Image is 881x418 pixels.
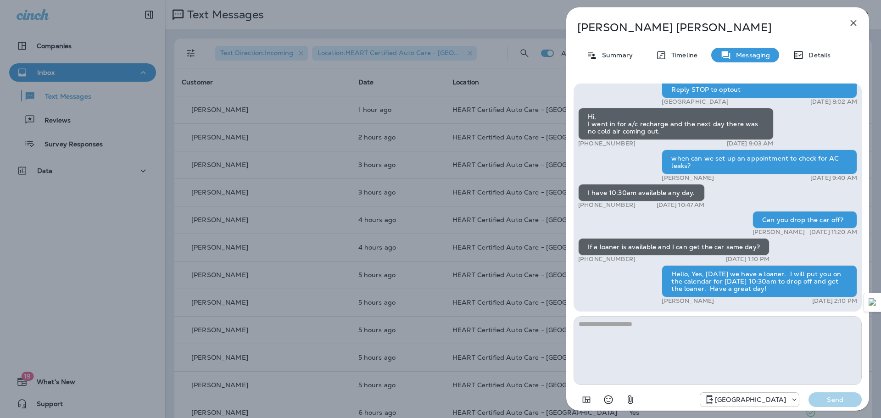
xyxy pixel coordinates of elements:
[812,297,857,305] p: [DATE] 2:10 PM
[578,140,636,147] p: [PHONE_NUMBER]
[667,51,697,59] p: Timeline
[599,390,618,409] button: Select an emoji
[578,238,769,256] div: If a loaner is available and I can get the car same day?
[726,256,769,263] p: [DATE] 1:10 PM
[810,174,857,182] p: [DATE] 9:40 AM
[578,184,705,201] div: I have 10:30am available any day.
[597,51,633,59] p: Summary
[869,298,877,307] img: Detect Auto
[577,21,828,34] p: [PERSON_NAME] [PERSON_NAME]
[662,174,714,182] p: [PERSON_NAME]
[577,390,596,409] button: Add in a premade template
[657,201,705,209] p: [DATE] 10:47 AM
[662,150,857,174] div: when can we set up an appointment to check for AC leaks?
[578,201,636,209] p: [PHONE_NUMBER]
[700,394,799,405] div: +1 (847) 262-3704
[804,51,831,59] p: Details
[727,140,774,147] p: [DATE] 9:03 AM
[578,256,636,263] p: [PHONE_NUMBER]
[731,51,770,59] p: Messaging
[753,229,805,236] p: [PERSON_NAME]
[753,211,857,229] div: Can you drop the car off?
[810,98,857,106] p: [DATE] 8:02 AM
[715,396,786,403] p: [GEOGRAPHIC_DATA]
[662,297,714,305] p: [PERSON_NAME]
[662,265,857,297] div: Hello, Yes, [DATE] we have a loaner. I will put you on the calendar for [DATE] 10:30am to drop of...
[578,108,774,140] div: Hi, I went in for a/c recharge and the next day there was no cold air coming out.
[809,229,857,236] p: [DATE] 11:20 AM
[662,98,728,106] p: [GEOGRAPHIC_DATA]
